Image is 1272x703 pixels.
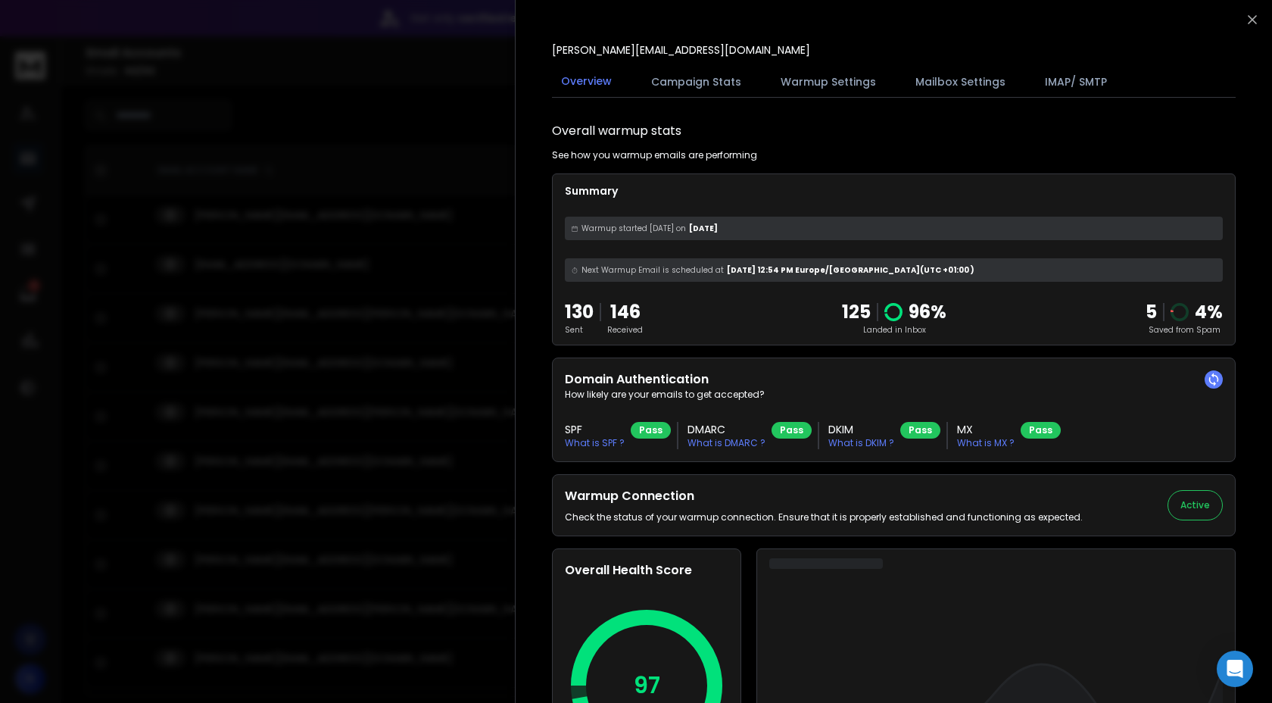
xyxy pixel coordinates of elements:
[957,437,1015,449] p: What is MX ?
[565,217,1223,240] div: [DATE]
[1146,299,1157,324] strong: 5
[565,437,625,449] p: What is SPF ?
[906,65,1015,98] button: Mailbox Settings
[842,300,871,324] p: 125
[631,422,671,439] div: Pass
[687,422,765,437] h3: DMARC
[552,64,621,99] button: Overview
[565,511,1083,523] p: Check the status of your warmup connection. Ensure that it is properly established and functionin...
[1168,490,1223,520] button: Active
[909,300,946,324] p: 96 %
[900,422,940,439] div: Pass
[565,324,594,336] p: Sent
[581,264,724,276] span: Next Warmup Email is scheduled at
[565,389,1223,401] p: How likely are your emails to get accepted?
[1146,324,1223,336] p: Saved from Spam
[842,324,946,336] p: Landed in Inbox
[1217,651,1253,687] div: Open Intercom Messenger
[687,437,765,449] p: What is DMARC ?
[565,370,1223,389] h2: Domain Authentication
[828,437,894,449] p: What is DKIM ?
[642,65,750,98] button: Campaign Stats
[552,42,810,58] p: [PERSON_NAME][EMAIL_ADDRESS][DOMAIN_NAME]
[634,672,660,699] p: 97
[607,300,643,324] p: 146
[552,122,681,140] h1: Overall warmup stats
[565,258,1223,282] div: [DATE] 12:54 PM Europe/[GEOGRAPHIC_DATA] (UTC +01:00 )
[565,422,625,437] h3: SPF
[1021,422,1061,439] div: Pass
[607,324,643,336] p: Received
[581,223,686,234] span: Warmup started [DATE] on
[772,422,812,439] div: Pass
[828,422,894,437] h3: DKIM
[565,487,1083,505] h2: Warmup Connection
[565,561,728,580] h2: Overall Health Score
[1036,65,1116,98] button: IMAP/ SMTP
[552,149,757,161] p: See how you warmup emails are performing
[565,300,594,324] p: 130
[565,183,1223,198] p: Summary
[772,65,885,98] button: Warmup Settings
[1195,300,1223,324] p: 4 %
[957,422,1015,437] h3: MX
